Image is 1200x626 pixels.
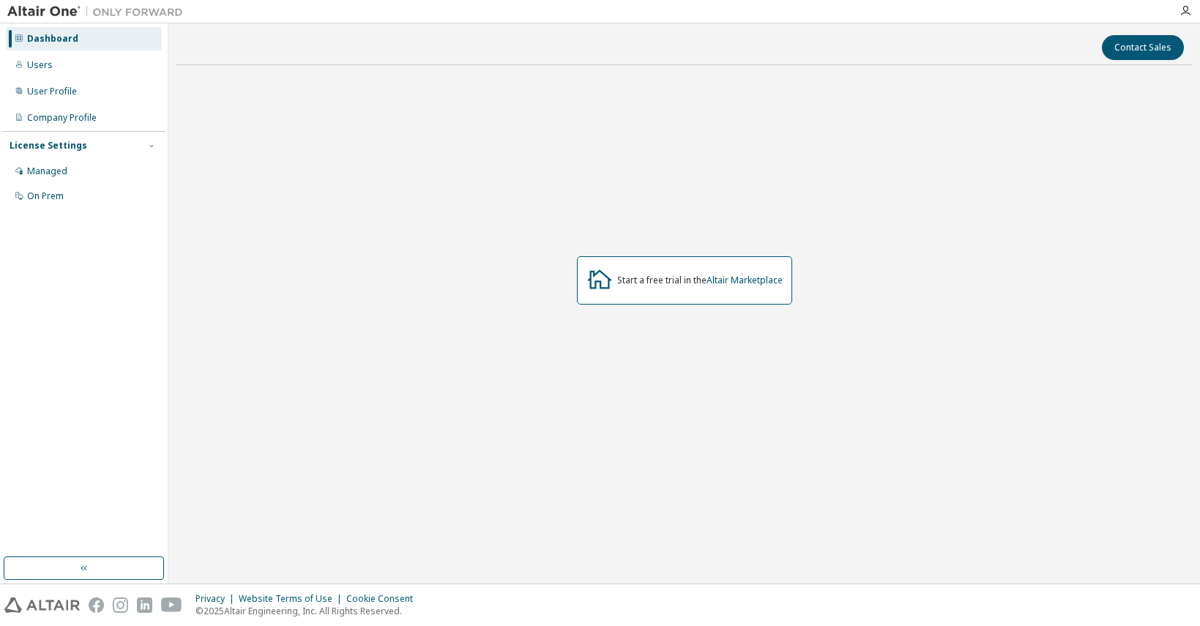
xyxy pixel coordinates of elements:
div: Dashboard [27,33,78,45]
div: Users [27,59,53,71]
p: © 2025 Altair Engineering, Inc. All Rights Reserved. [195,605,422,617]
button: Contact Sales [1102,35,1184,60]
div: Company Profile [27,112,97,124]
div: Managed [27,165,67,177]
div: Cookie Consent [346,593,422,605]
div: Privacy [195,593,239,605]
img: altair_logo.svg [4,597,80,613]
img: instagram.svg [113,597,128,613]
div: On Prem [27,190,64,202]
img: youtube.svg [161,597,182,613]
img: Altair One [7,4,190,19]
a: Altair Marketplace [707,274,783,286]
div: License Settings [10,140,87,152]
div: User Profile [27,86,77,97]
div: Website Terms of Use [239,593,346,605]
div: Start a free trial in the [617,275,783,286]
img: linkedin.svg [137,597,152,613]
img: facebook.svg [89,597,104,613]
